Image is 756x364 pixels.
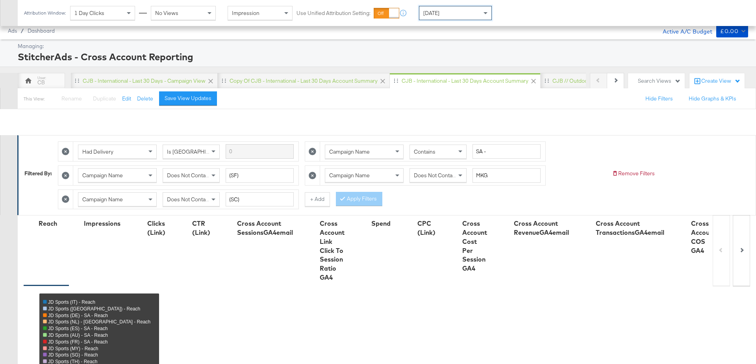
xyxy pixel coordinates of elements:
[232,9,259,17] span: Impression
[159,91,217,106] button: Save View Updates
[48,306,140,312] span: JD Sports ([GEOGRAPHIC_DATA]) - Reach
[167,148,227,155] span: Is [GEOGRAPHIC_DATA]
[472,144,541,159] input: Enter a search term
[48,319,150,325] span: JD Sports (NL) - [GEOGRAPHIC_DATA] - Reach
[222,78,226,83] div: Drag to reorder tab
[75,78,79,83] div: Drag to reorder tab
[371,219,391,228] div: Spend
[691,219,716,255] div: Cross Account COS GA4
[638,77,681,85] div: Search Views
[226,144,294,159] input: Enter a search term
[462,219,487,273] div: Cross Account Cost Per Session GA4
[167,172,210,179] span: Does Not Contain
[394,78,398,83] div: Drag to reorder tab
[237,219,293,237] div: Cross Account SessionsGA4email
[39,219,57,228] div: Reach
[48,346,98,351] span: JD Sports (MY) - Reach
[37,79,45,86] div: CB
[48,339,107,345] span: JD Sports (FR) - SA - Reach
[402,77,528,85] div: CJB - International - Last 30 days Account Summary
[8,28,17,34] span: Ads
[18,43,746,50] div: Managing:
[720,26,738,36] div: £0.00
[82,196,123,203] span: Campaign Name
[596,219,664,237] div: Cross Account TransactionsGA4email
[472,168,541,183] input: Enter a search term
[165,95,211,102] div: Save View Updates
[48,299,95,305] span: JD Sports (IT) - Reach
[552,77,593,85] div: CJB // Outdoors
[423,9,439,17] span: [DATE]
[414,148,435,155] span: Contains
[654,25,712,37] div: Active A/C Budget
[645,95,673,102] button: Hide Filters
[48,352,98,358] span: JD Sports (SG) - Reach
[305,192,330,206] button: + Add
[122,95,131,102] button: Edit
[414,172,457,179] span: Does Not Contain
[28,28,55,34] a: Dashboard
[716,25,748,37] button: £0.00
[226,168,294,183] input: Enter a search term
[93,95,116,102] span: Duplicate
[18,50,746,63] div: StitcherAds - Cross Account Reporting
[48,313,108,318] span: JD Sports (DE) - SA - Reach
[147,219,165,237] div: Clicks (Link)
[82,172,123,179] span: Campaign Name
[689,95,736,102] button: Hide Graphs & KPIs
[24,96,44,102] div: This View:
[612,170,655,177] button: Remove Filters
[230,77,378,85] div: Copy of CJB - International - Last 30 days Account Summary
[17,28,28,34] span: /
[320,219,345,282] div: Cross Account Link Click To Session Ratio GA4
[545,78,549,83] div: Drag to reorder tab
[48,326,107,331] span: JD Sports (ES) - SA - Reach
[24,170,52,177] div: Filtered By:
[84,219,120,228] div: Impressions
[61,95,82,102] span: Rename
[701,77,741,85] div: Create View
[24,10,66,16] div: Attribution Window:
[514,219,569,237] div: Cross Account RevenueGA4email
[329,148,370,155] span: Campaign Name
[226,192,294,207] input: Enter a search term
[296,9,371,17] label: Use Unified Attribution Setting:
[137,95,153,102] button: Delete
[83,77,206,85] div: CJB - International - Last 30 days - Campaign View
[82,148,113,155] span: Had Delivery
[48,332,108,338] span: JD Sports (AU) - SA - Reach
[74,9,104,17] span: 1 Day Clicks
[329,172,370,179] span: Campaign Name
[155,9,178,17] span: No Views
[167,196,210,203] span: Does Not Contain
[417,219,435,237] div: CPC (Link)
[192,219,210,237] div: CTR (Link)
